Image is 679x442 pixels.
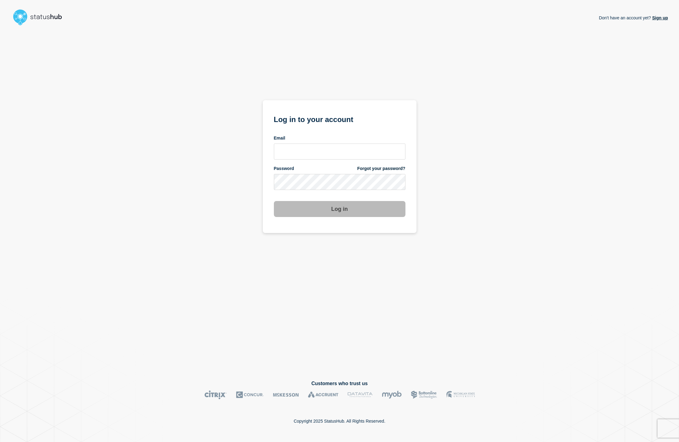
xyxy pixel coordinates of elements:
a: Forgot your password? [357,166,405,172]
button: Log in [274,201,405,217]
img: DataVita logo [348,390,373,399]
img: MSU logo [446,390,475,399]
img: Citrix logo [204,390,227,399]
img: McKesson logo [273,390,299,399]
img: StatusHub logo [11,7,69,27]
span: Email [274,135,285,141]
p: Copyright 2025 StatusHub. All Rights Reserved. [294,419,385,424]
img: myob logo [382,390,402,399]
input: email input [274,144,405,160]
p: Don't have an account yet? [599,10,668,25]
span: Password [274,166,294,172]
h2: Customers who trust us [11,381,668,386]
img: Concur logo [236,390,264,399]
input: password input [274,174,405,190]
img: Accruent logo [308,390,338,399]
img: Bottomline logo [411,390,437,399]
a: Sign up [651,15,668,20]
h1: Log in to your account [274,113,405,124]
